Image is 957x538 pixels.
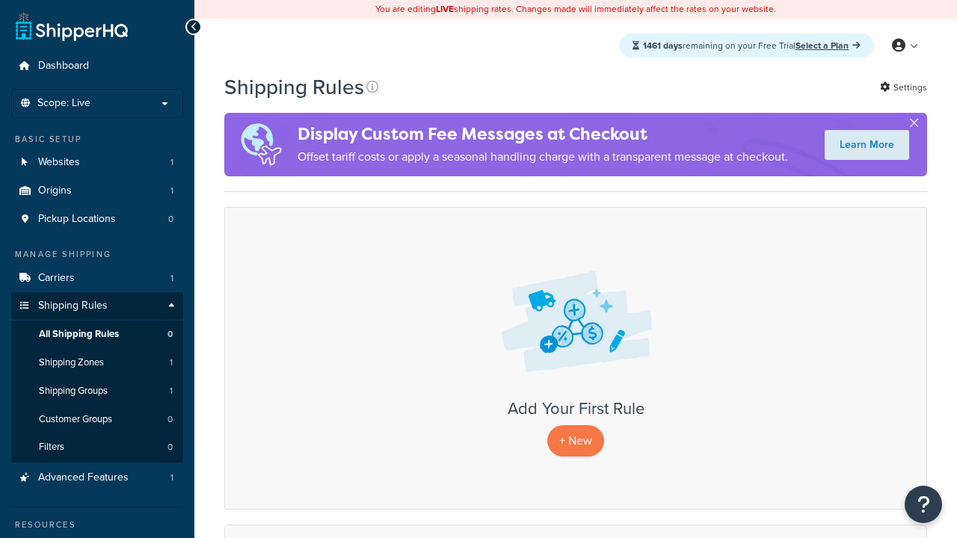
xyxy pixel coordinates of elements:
[224,72,364,102] h1: Shipping Rules
[298,146,788,167] p: Offset tariff costs or apply a seasonal handling charge with a transparent message at checkout.
[11,292,183,463] li: Shipping Rules
[170,156,173,169] span: 1
[170,471,173,484] span: 1
[11,377,183,405] li: Shipping Groups
[240,400,911,418] h3: Add Your First Rule
[11,265,183,292] li: Carriers
[38,272,75,285] span: Carriers
[224,113,298,176] img: duties-banner-06bc72dcb5fe05cb3f9472aba00be2ae8eb53ab6f0d8bb03d382ba314ac3c341.png
[11,133,183,146] div: Basic Setup
[170,385,173,398] span: 1
[167,441,173,454] span: 0
[37,97,90,110] span: Scope: Live
[11,321,183,348] li: All Shipping Rules
[11,464,183,492] li: Advanced Features
[11,149,183,176] li: Websites
[11,433,183,461] a: Filters 0
[168,213,173,226] span: 0
[11,377,183,405] a: Shipping Groups 1
[11,349,183,377] li: Shipping Zones
[11,406,183,433] a: Customer Groups 0
[11,177,183,205] li: Origins
[170,272,173,285] span: 1
[11,149,183,176] a: Websites 1
[619,34,874,58] div: remaining on your Free Trial
[38,156,80,169] span: Websites
[643,39,683,52] strong: 1461 days
[547,425,604,456] p: + New
[167,328,173,341] span: 0
[880,77,927,98] a: Settings
[825,130,909,160] a: Learn More
[436,2,454,16] b: LIVE
[170,356,173,369] span: 1
[11,433,183,461] li: Filters
[11,321,183,348] a: All Shipping Rules 0
[39,441,64,454] span: Filters
[38,471,129,484] span: Advanced Features
[905,486,942,523] button: Open Resource Center
[39,413,112,426] span: Customer Groups
[298,122,788,146] h4: Display Custom Fee Messages at Checkout
[11,406,183,433] li: Customer Groups
[38,300,108,312] span: Shipping Rules
[16,11,128,41] a: ShipperHQ Home
[38,213,116,226] span: Pickup Locations
[796,39,861,52] a: Select a Plan
[11,205,183,233] li: Pickup Locations
[11,265,183,292] a: Carriers 1
[38,185,72,197] span: Origins
[39,328,119,341] span: All Shipping Rules
[11,292,183,320] a: Shipping Rules
[11,349,183,377] a: Shipping Zones 1
[39,356,104,369] span: Shipping Zones
[11,519,183,531] div: Resources
[11,52,183,80] a: Dashboard
[170,185,173,197] span: 1
[167,413,173,426] span: 0
[39,385,108,398] span: Shipping Groups
[11,464,183,492] a: Advanced Features 1
[38,60,89,72] span: Dashboard
[11,177,183,205] a: Origins 1
[11,248,183,261] div: Manage Shipping
[11,205,183,233] a: Pickup Locations 0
